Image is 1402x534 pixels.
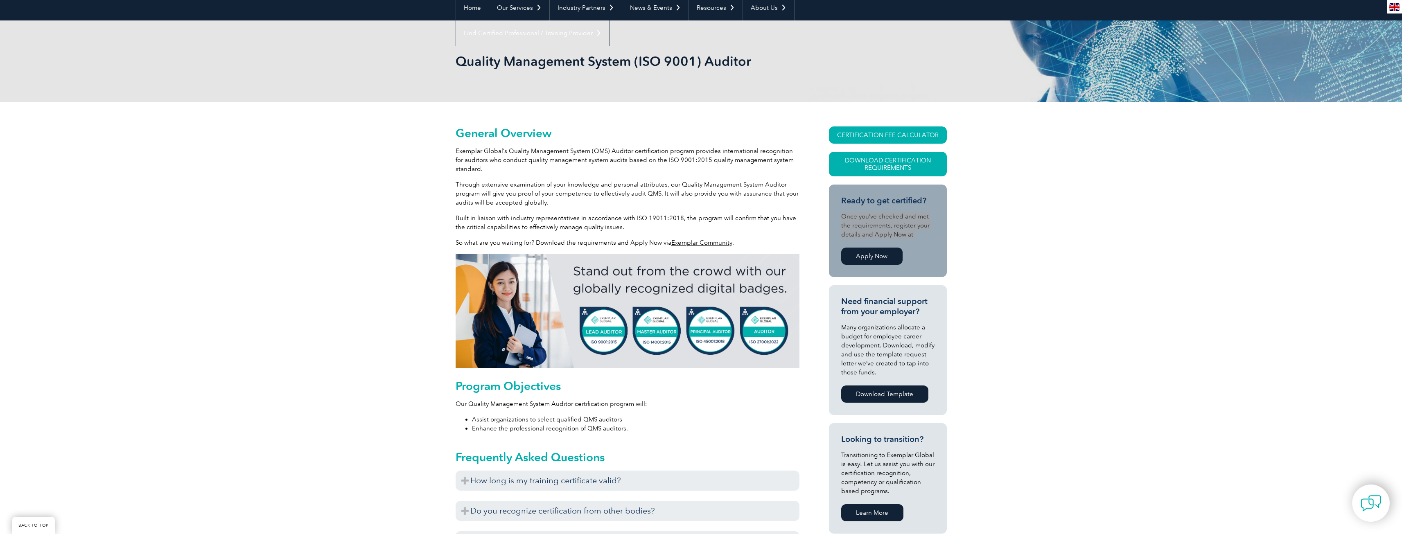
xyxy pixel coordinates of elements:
img: badges [456,254,799,368]
p: Our Quality Management System Auditor certification program will: [456,399,799,408]
p: Exemplar Global’s Quality Management System (QMS) Auditor certification program provides internat... [456,146,799,173]
p: Transitioning to Exemplar Global is easy! Let us assist you with our certification recognition, c... [841,451,935,496]
a: BACK TO TOP [12,517,55,534]
li: Assist organizations to select qualified QMS auditors [472,415,799,424]
h3: Do you recognize certification from other bodies? [456,501,799,521]
img: contact-chat.png [1361,493,1381,514]
p: Built in liaison with industry representatives in accordance with ISO 19011:2018, the program wil... [456,214,799,232]
h3: Need financial support from your employer? [841,296,935,317]
li: Enhance the professional recognition of QMS auditors. [472,424,799,433]
p: Through extensive examination of your knowledge and personal attributes, our Quality Management S... [456,180,799,207]
a: Learn More [841,504,903,521]
a: Download Certification Requirements [829,152,947,176]
a: Download Template [841,385,928,403]
h2: General Overview [456,126,799,140]
h3: How long is my training certificate valid? [456,471,799,491]
a: Exemplar Community [671,239,732,246]
h2: Program Objectives [456,379,799,392]
h1: Quality Management System (ISO 9001) Auditor [456,53,770,69]
h3: Looking to transition? [841,434,935,444]
p: Once you’ve checked and met the requirements, register your details and Apply Now at [841,212,935,239]
p: So what are you waiting for? Download the requirements and Apply Now via . [456,238,799,247]
a: Apply Now [841,248,903,265]
a: Find Certified Professional / Training Provider [456,20,609,46]
h2: Frequently Asked Questions [456,451,799,464]
p: Many organizations allocate a budget for employee career development. Download, modify and use th... [841,323,935,377]
h3: Ready to get certified? [841,196,935,206]
a: CERTIFICATION FEE CALCULATOR [829,126,947,144]
img: en [1389,3,1400,11]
